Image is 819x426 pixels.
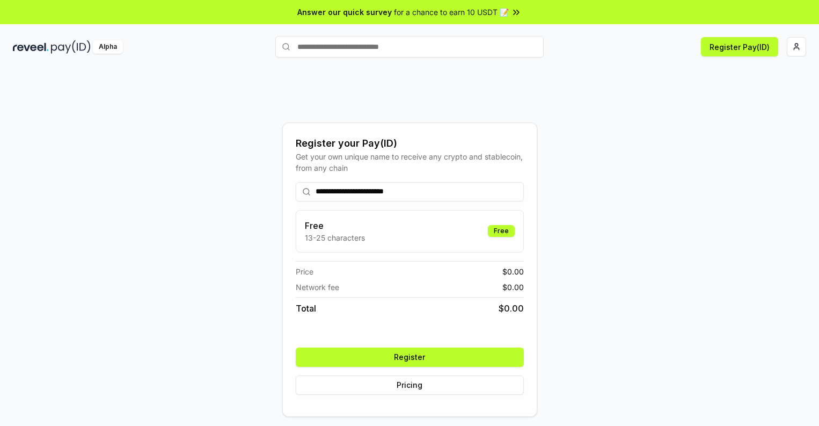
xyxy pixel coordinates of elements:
[488,225,515,237] div: Free
[296,151,524,174] div: Get your own unique name to receive any crypto and stablecoin, from any chain
[93,40,123,54] div: Alpha
[296,266,313,277] span: Price
[297,6,392,18] span: Answer our quick survey
[51,40,91,54] img: pay_id
[13,40,49,54] img: reveel_dark
[296,348,524,367] button: Register
[701,37,778,56] button: Register Pay(ID)
[296,136,524,151] div: Register your Pay(ID)
[296,376,524,395] button: Pricing
[502,266,524,277] span: $ 0.00
[296,302,316,315] span: Total
[305,219,365,232] h3: Free
[394,6,509,18] span: for a chance to earn 10 USDT 📝
[502,281,524,293] span: $ 0.00
[296,281,339,293] span: Network fee
[305,232,365,243] p: 13-25 characters
[499,302,524,315] span: $ 0.00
